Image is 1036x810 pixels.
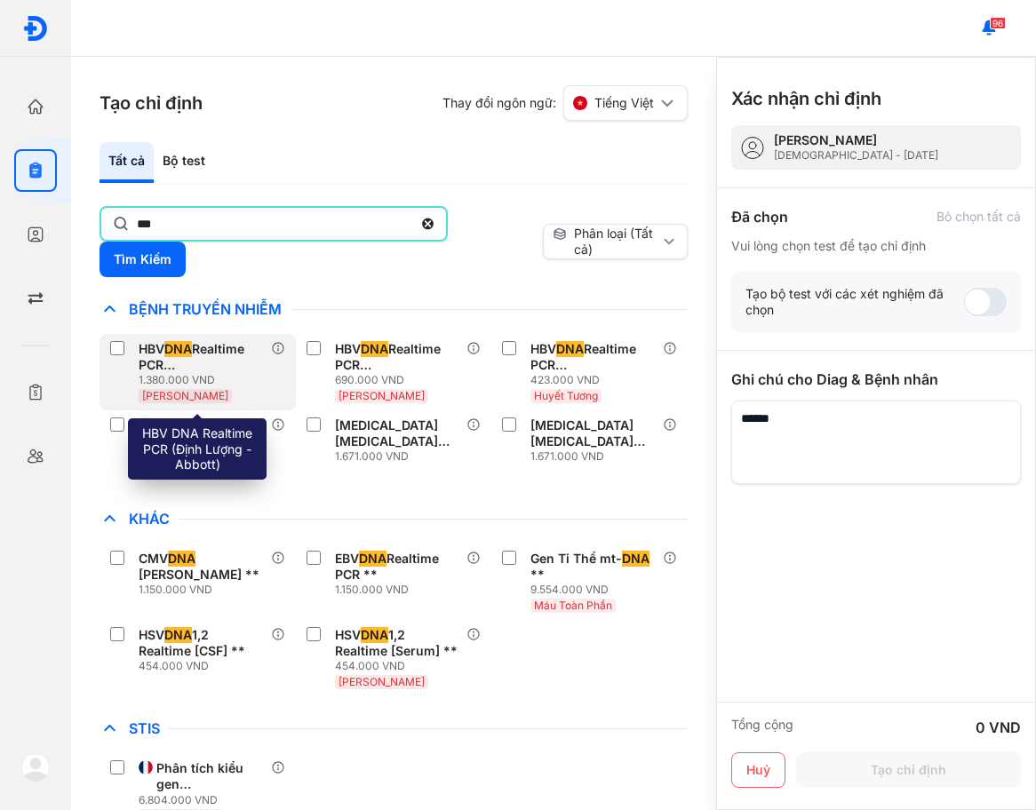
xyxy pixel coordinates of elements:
div: [MEDICAL_DATA] [MEDICAL_DATA] Virus Realtime (Định tính) ** [530,417,656,449]
span: Bệnh Truyền Nhiễm [120,300,291,318]
h3: Xác nhận chỉ định [731,86,881,111]
div: HBV Realtime PCR ([PERSON_NAME]) [139,341,264,373]
button: Tìm Kiếm [100,242,186,277]
span: DNA [622,551,649,567]
span: DNA [164,341,192,357]
h3: Tạo chỉ định [100,91,203,115]
div: Vui lòng chọn test để tạo chỉ định [731,238,1021,254]
span: Tiếng Việt [594,95,654,111]
div: 1.150.000 VND [335,583,467,597]
span: DNA [359,551,387,567]
div: 6.804.000 VND [139,449,271,464]
div: HBV Realtime PCR ([PERSON_NAME] - CE-IVD) [335,341,460,373]
div: HSV 1,2 Realtime [Serum] ** [335,627,460,659]
div: [PERSON_NAME] [774,132,938,148]
span: DNA [164,627,192,643]
img: logo [22,15,49,42]
span: DNA [168,551,195,567]
span: 96 [990,17,1006,29]
div: [MEDICAL_DATA] [MEDICAL_DATA] Virus Realtime (Định tính) ** [335,417,460,449]
div: Tổng cộng [731,717,793,738]
div: 454.000 VND [335,659,467,673]
div: Phân loại (Tất cả) [553,226,660,258]
div: 690.000 VND [335,373,467,387]
div: Phân tích kiểu gen [MEDICAL_DATA] kháng thuốc on Proviral (Integrase) [Máu Toàn Phần] ** [156,760,264,792]
div: 423.000 VND [530,373,663,387]
button: Tạo chỉ định [796,752,1021,788]
div: [DEMOGRAPHIC_DATA] - [DATE] [774,148,938,163]
div: 1.671.000 VND [335,449,467,464]
span: Máu Toàn Phần [142,465,220,479]
span: Huyết Tương [534,389,598,402]
div: HSV 1,2 Realtime [CSF] ** [139,627,264,659]
div: 0 VND [976,717,1021,738]
div: 1.150.000 VND [139,583,271,597]
span: [PERSON_NAME] [142,389,228,402]
div: Thay đổi ngôn ngữ: [442,85,688,121]
div: Bỏ chọn tất cả [936,209,1021,225]
span: DNA [361,341,388,357]
div: 9.554.000 VND [530,583,663,597]
span: DNA [556,341,584,357]
div: Phân tích kiểu gen [MEDICAL_DATA] kháng thuốc on Proviral (Integrase) [Máu Toàn Phần] ** [156,417,264,449]
div: Tạo bộ test với các xét nghiệm đã chọn [745,286,964,318]
div: 1.671.000 VND [530,449,663,464]
span: DNA [361,627,388,643]
div: Đã chọn [731,206,788,227]
div: Tất cả [100,142,154,183]
span: [PERSON_NAME] [339,675,425,688]
img: logo [21,753,50,782]
span: Khác [120,510,179,528]
div: EBV Realtime PCR ** [335,551,460,583]
span: [PERSON_NAME] [339,389,425,402]
button: Huỷ [731,752,785,788]
div: Gen Ti Thể mt- ** [530,551,656,583]
div: Ghi chú cho Diag & Bệnh nhân [731,369,1021,390]
div: 6.804.000 VND [139,793,271,807]
span: STIs [120,719,169,737]
div: Bộ test [154,142,214,183]
div: CMV [PERSON_NAME] ** [139,551,264,583]
div: 454.000 VND [139,659,271,673]
div: HBV Realtime PCR ([PERSON_NAME]) ** [530,341,656,373]
span: Máu Toàn Phần [534,599,612,612]
div: 1.380.000 VND [139,373,271,387]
